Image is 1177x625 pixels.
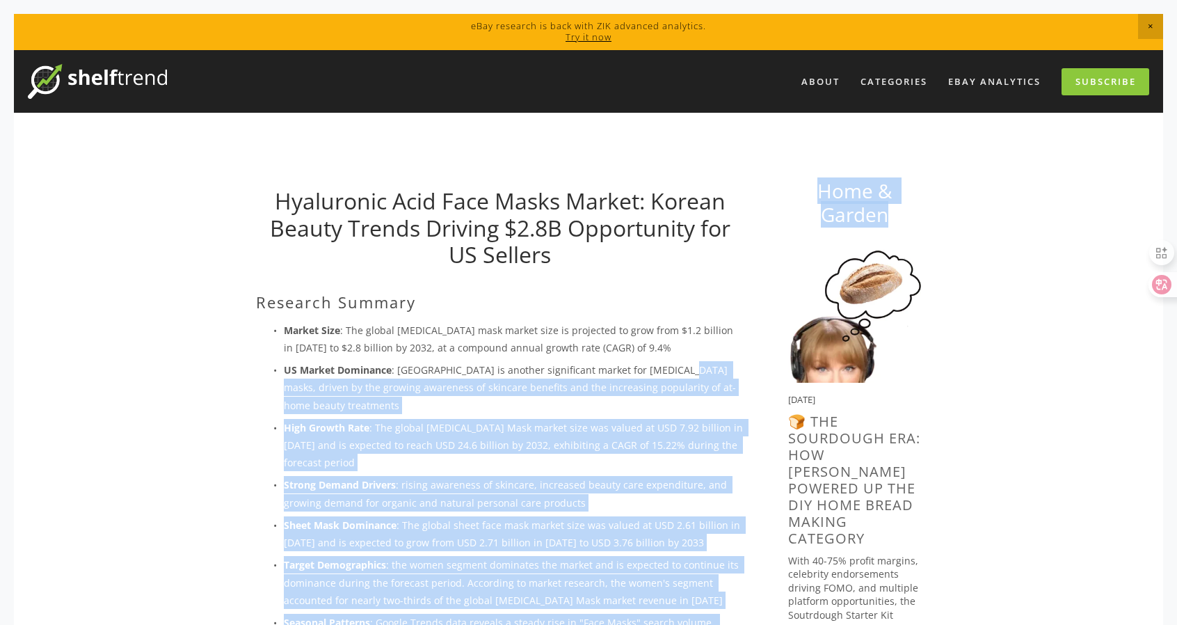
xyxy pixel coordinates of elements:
a: Home & Garden [817,177,897,228]
p: : The global sheet face mask market size was valued at USD 2.61 billion in [DATE] and is expected... [284,516,744,551]
a: Try it now [566,31,611,43]
span: Close Announcement [1138,14,1163,39]
div: Categories [851,70,936,93]
time: [DATE] [788,393,815,406]
strong: Sheet Mask Dominance [284,519,397,532]
strong: US Market Dominance [284,363,392,377]
strong: High Growth Rate [284,421,369,434]
a: Subscribe [1062,68,1149,95]
p: : [GEOGRAPHIC_DATA] is another significant market for [MEDICAL_DATA] masks, driven by the growing... [284,361,744,414]
p: : the women segment dominates the market and is expected to continue its dominance during the for... [284,556,744,609]
img: ShelfTrend [28,64,167,99]
strong: Strong Demand Drivers [284,478,396,491]
a: eBay Analytics [939,70,1050,93]
h2: Research Summary [256,293,744,311]
a: 🍞 The Sourdough Era: How [PERSON_NAME] Powered Up The DIY Home Bread Making Category [788,412,920,548]
strong: Target Demographics [284,558,386,571]
img: 🍞 The Sourdough Era: How Taylor Swift Powered Up The DIY Home Bread Making Category [788,250,921,383]
p: : rising awareness of skincare, increased beauty care expenditure, and growing demand for organic... [284,476,744,511]
p: : The global [MEDICAL_DATA] Mask market size was valued at USD 7.92 billion in [DATE] and is expe... [284,419,744,472]
a: About [792,70,849,93]
strong: Market Size [284,324,340,337]
p: : The global [MEDICAL_DATA] mask market size is projected to grow from $1.2 billion in [DATE] to ... [284,322,744,356]
a: Hyaluronic Acid Face Masks Market: Korean Beauty Trends Driving $2.8B Opportunity for US Sellers [270,186,730,269]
